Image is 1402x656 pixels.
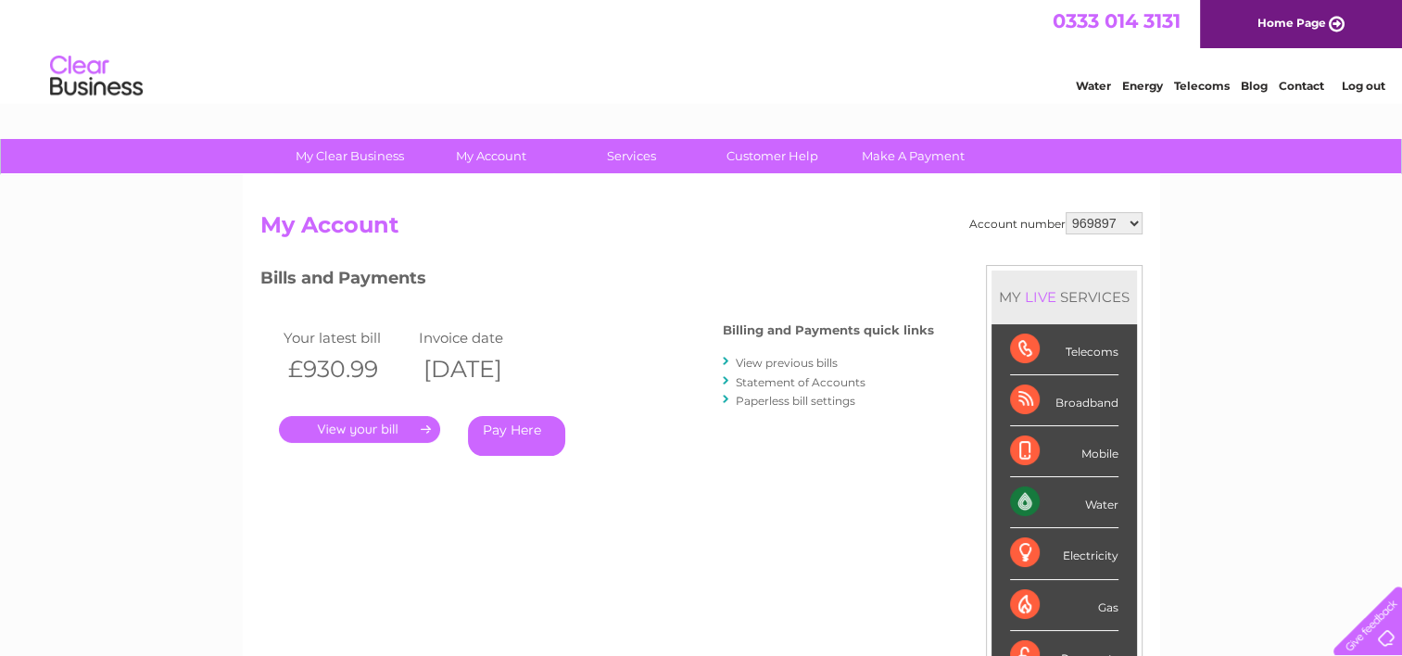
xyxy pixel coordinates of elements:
th: [DATE] [414,350,549,388]
div: Clear Business is a trading name of Verastar Limited (registered in [GEOGRAPHIC_DATA] No. 3667643... [264,10,1140,90]
a: Customer Help [696,139,849,173]
a: Services [555,139,708,173]
div: Account number [969,212,1143,234]
h3: Bills and Payments [260,265,934,297]
h4: Billing and Payments quick links [723,323,934,337]
a: My Clear Business [273,139,426,173]
a: . [279,416,440,443]
th: £930.99 [279,350,414,388]
a: Telecoms [1174,79,1230,93]
a: Make A Payment [837,139,990,173]
div: Water [1010,477,1118,528]
div: Gas [1010,580,1118,631]
div: Mobile [1010,426,1118,477]
a: Contact [1279,79,1324,93]
a: View previous bills [736,356,838,370]
a: Blog [1241,79,1268,93]
a: My Account [414,139,567,173]
a: Pay Here [468,416,565,456]
img: logo.png [49,48,144,105]
a: Log out [1341,79,1384,93]
h2: My Account [260,212,1143,247]
a: Statement of Accounts [736,375,865,389]
td: Invoice date [414,325,549,350]
a: Water [1076,79,1111,93]
td: Your latest bill [279,325,414,350]
a: Paperless bill settings [736,394,855,408]
div: Electricity [1010,528,1118,579]
div: LIVE [1021,288,1060,306]
div: Telecoms [1010,324,1118,375]
a: Energy [1122,79,1163,93]
div: MY SERVICES [992,271,1137,323]
a: 0333 014 3131 [1053,9,1181,32]
div: Broadband [1010,375,1118,426]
